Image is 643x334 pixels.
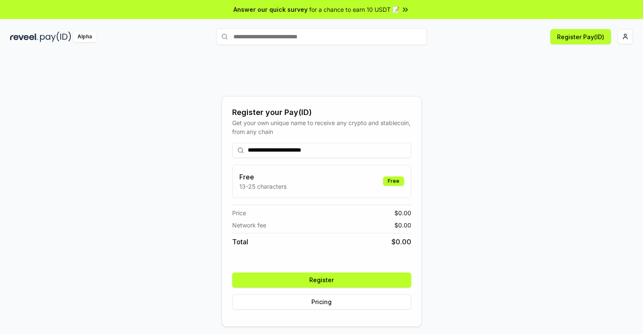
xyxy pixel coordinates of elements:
[232,237,248,247] span: Total
[232,107,411,118] div: Register your Pay(ID)
[232,208,246,217] span: Price
[394,221,411,230] span: $ 0.00
[239,172,287,182] h3: Free
[10,32,38,42] img: reveel_dark
[232,273,411,288] button: Register
[232,221,266,230] span: Network fee
[239,182,287,191] p: 13-25 characters
[309,5,399,14] span: for a chance to earn 10 USDT 📝
[391,237,411,247] span: $ 0.00
[383,176,404,186] div: Free
[73,32,96,42] div: Alpha
[233,5,308,14] span: Answer our quick survey
[232,118,411,136] div: Get your own unique name to receive any crypto and stablecoin, from any chain
[232,294,411,310] button: Pricing
[40,32,71,42] img: pay_id
[550,29,611,44] button: Register Pay(ID)
[394,208,411,217] span: $ 0.00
